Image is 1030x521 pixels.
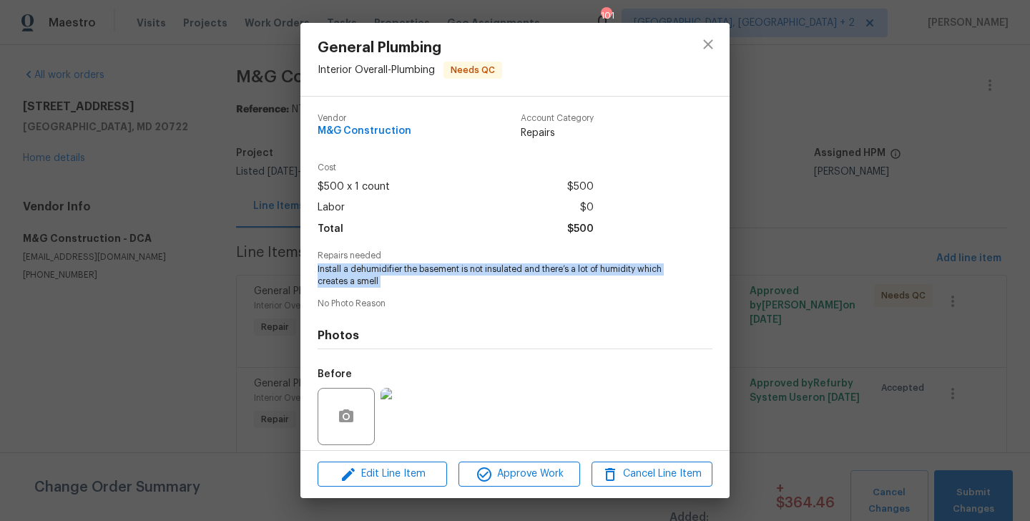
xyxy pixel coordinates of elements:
span: $500 x 1 count [318,177,390,198]
h4: Photos [318,328,712,343]
button: Cancel Line Item [592,462,712,487]
span: Repairs needed [318,251,712,260]
div: 101 [601,9,611,23]
span: $0 [580,198,594,218]
span: Labor [318,198,345,218]
span: No Photo Reason [318,299,712,308]
h5: Before [318,369,352,379]
button: close [691,27,725,62]
span: Cancel Line Item [596,465,708,483]
span: Repairs [521,126,594,140]
span: Install a dehumidifier the basement is not insulated and there’s a lot of humidity which creates ... [318,263,673,288]
span: Needs QC [445,63,501,77]
span: $500 [567,219,594,240]
button: Edit Line Item [318,462,447,487]
span: Cost [318,163,594,172]
span: M&G Construction [318,126,411,137]
span: Edit Line Item [322,465,443,483]
span: Interior Overall - Plumbing [318,65,435,75]
span: Approve Work [463,465,575,483]
span: $500 [567,177,594,198]
span: General Plumbing [318,40,502,56]
span: Vendor [318,114,411,123]
button: Approve Work [458,462,579,487]
span: Account Category [521,114,594,123]
span: Total [318,219,343,240]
